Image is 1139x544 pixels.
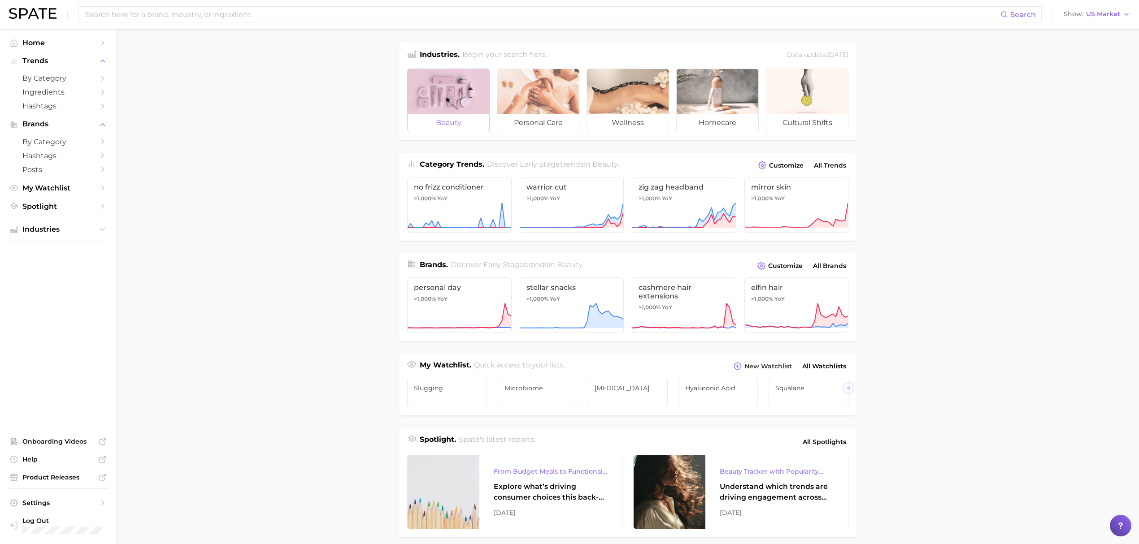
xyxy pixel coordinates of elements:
h1: Spotlight. [420,434,456,449]
span: Spotlight [22,202,94,211]
span: Customize [769,162,804,169]
span: Customize [768,262,803,270]
span: Microbiome [504,384,571,392]
span: beauty [557,260,582,269]
span: Hashtags [22,102,94,110]
span: All Brands [813,262,846,270]
a: Product Releases [7,471,109,484]
span: My Watchlist [22,184,94,192]
a: by Category [7,71,109,85]
a: All Trends [812,160,848,172]
span: YoY [774,295,785,302]
button: New Watchlist [731,360,794,372]
a: Microbiome [498,378,578,407]
span: Discover Early Stage brands in . [451,260,583,269]
a: [MEDICAL_DATA] [588,378,668,407]
span: Ingredients [22,88,94,96]
a: beauty [407,69,490,132]
span: >1,000% [639,195,661,202]
span: Trends [22,57,94,65]
span: YoY [550,195,560,202]
h2: Begin your search here. [462,49,547,61]
span: >1,000% [751,295,773,302]
a: From Budget Meals to Functional Snacks: Food & Beverage Trends Shaping Consumer Behavior This Sch... [407,455,622,529]
a: wellness [587,69,669,132]
a: by Category [7,135,109,149]
span: >1,000% [639,304,661,311]
span: US Market [1086,12,1120,17]
button: ShowUS Market [1061,9,1132,20]
a: personal care [497,69,579,132]
span: stellar snacks [526,283,617,292]
span: wellness [587,114,669,132]
h2: Quick access to your lists. [474,360,565,372]
h2: Spate's latest reports. [459,434,536,449]
div: From Budget Meals to Functional Snacks: Food & Beverage Trends Shaping Consumer Behavior This Sch... [494,466,608,477]
a: homecare [676,69,759,132]
a: Posts [7,163,109,177]
img: SPATE [9,8,57,19]
a: cultural shifts [766,69,848,132]
span: personal day [414,283,505,292]
span: Brands [22,120,94,128]
div: Beauty Tracker with Popularity Index [720,466,834,477]
span: YoY [437,295,448,302]
span: beauty [592,160,617,168]
a: Spotlight [7,199,109,213]
button: Trends [7,54,109,68]
span: cultural shifts [766,114,848,132]
a: slugging [407,378,487,407]
span: Log Out [22,517,112,525]
span: Help [22,455,94,463]
a: All Spotlights [800,434,848,449]
button: Customize [755,259,805,272]
a: hyaluronic acid [678,378,758,407]
a: warrior cut>1,000% YoY [520,177,624,233]
span: homecare [677,114,758,132]
span: by Category [22,74,94,82]
a: cashmere hair extensions>1,000% YoY [632,277,736,333]
a: My Watchlist [7,181,109,195]
h1: Industries. [420,49,460,61]
span: Category Trends . [420,160,484,168]
span: >1,000% [526,295,548,302]
span: YoY [550,295,560,302]
a: Hashtags [7,99,109,113]
span: >1,000% [414,295,436,302]
a: All Brands [811,260,848,272]
span: All Spotlights [803,436,846,447]
span: Onboarding Videos [22,437,94,445]
a: squalane [769,378,848,407]
a: mirror skin>1,000% YoY [744,177,849,233]
span: [MEDICAL_DATA] [595,384,661,392]
span: Industries [22,225,94,233]
a: Hashtags [7,149,109,163]
span: Hashtags [22,151,94,160]
div: [DATE] [494,507,608,518]
span: YoY [437,195,448,202]
span: no frizz conditioner [414,183,505,191]
span: beauty [408,114,489,132]
span: All Watchlists [802,363,846,370]
span: slugging [414,384,480,392]
a: Beauty Tracker with Popularity IndexUnderstand which trends are driving engagement across platfor... [633,455,848,529]
span: Search [1010,10,1036,19]
span: mirror skin [751,183,842,191]
span: Settings [22,499,94,507]
span: Posts [22,165,94,174]
button: Brands [7,117,109,131]
a: zig zag headband>1,000% YoY [632,177,736,233]
span: YoY [662,195,672,202]
a: elfin hair>1,000% YoY [744,277,849,333]
span: YoY [662,304,672,311]
span: Discover Early Stage trends in . [487,160,619,168]
span: YoY [774,195,785,202]
a: Home [7,36,109,50]
h1: My Watchlist. [420,360,471,372]
div: Explore what’s driving consumer choices this back-to-school season From budget-friendly meals to ... [494,481,608,503]
a: Log out. Currently logged in with e-mail kacey.brides@givaudan.com. [7,514,109,537]
span: hyaluronic acid [685,384,752,392]
span: squalane [775,384,842,392]
span: New Watchlist [744,363,792,370]
div: Data update: [DATE] [787,49,848,61]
